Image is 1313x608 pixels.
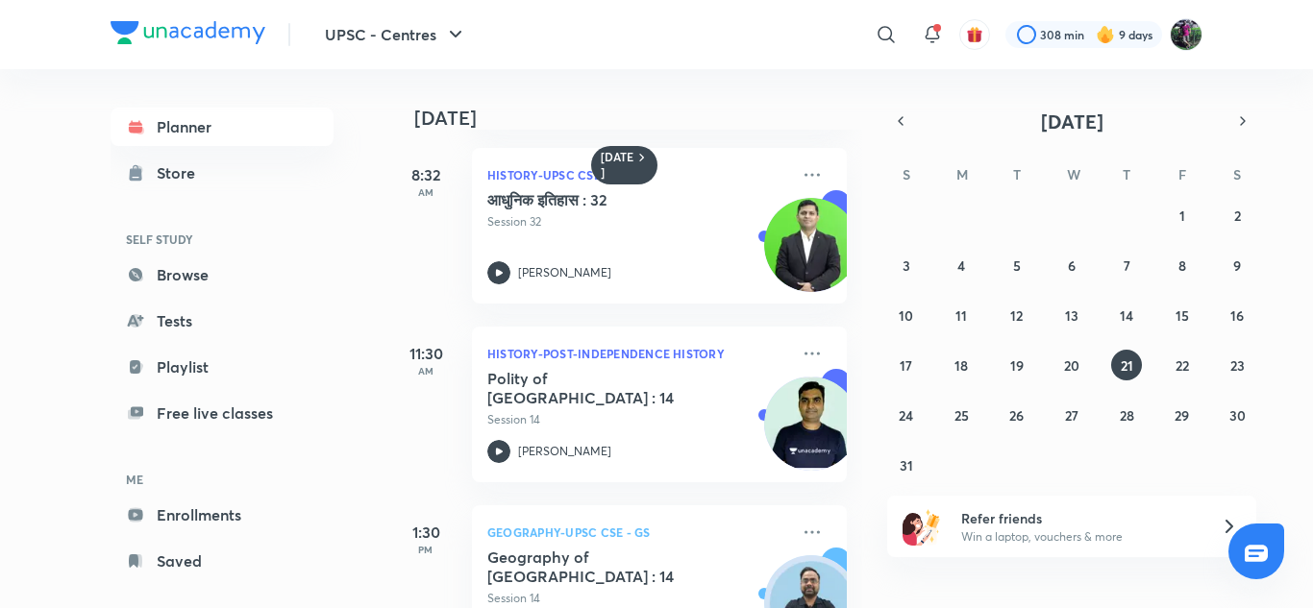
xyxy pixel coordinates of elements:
[1009,406,1024,425] abbr: August 26, 2025
[946,350,977,380] button: August 18, 2025
[387,186,464,198] p: AM
[1222,350,1252,380] button: August 23, 2025
[1222,400,1252,430] button: August 30, 2025
[487,547,727,586] h5: Geography of Bihar : 14
[903,256,910,275] abbr: August 3, 2025
[1222,200,1252,231] button: August 2, 2025
[956,165,968,183] abbr: Monday
[961,528,1198,546] p: Win a laptop, vouchers & more
[1222,250,1252,280] button: August 9, 2025
[1002,400,1032,430] button: August 26, 2025
[946,300,977,330] button: August 11, 2025
[387,544,464,555] p: PM
[891,400,922,430] button: August 24, 2025
[957,256,965,275] abbr: August 4, 2025
[891,450,922,480] button: August 31, 2025
[1167,250,1198,280] button: August 8, 2025
[891,250,922,280] button: August 3, 2025
[313,15,479,54] button: UPSC - Centres
[1230,306,1244,325] abbr: August 16, 2025
[1170,18,1202,51] img: Ravishekhar Kumar
[1056,250,1087,280] button: August 6, 2025
[1178,256,1186,275] abbr: August 8, 2025
[1176,306,1189,325] abbr: August 15, 2025
[1120,406,1134,425] abbr: August 28, 2025
[946,250,977,280] button: August 4, 2025
[1065,406,1078,425] abbr: August 27, 2025
[1013,256,1021,275] abbr: August 5, 2025
[487,369,727,407] h5: Polity of Bihar : 14
[1179,207,1185,225] abbr: August 1, 2025
[111,348,334,386] a: Playlist
[899,406,913,425] abbr: August 24, 2025
[414,107,866,130] h4: [DATE]
[1167,350,1198,380] button: August 22, 2025
[387,163,464,186] h5: 8:32
[1002,350,1032,380] button: August 19, 2025
[903,165,910,183] abbr: Sunday
[1230,356,1245,375] abbr: August 23, 2025
[487,190,727,209] h5: आधुनिक इतिहास : 32
[1010,306,1023,325] abbr: August 12, 2025
[903,507,941,546] img: referral
[1234,207,1241,225] abbr: August 2, 2025
[1064,356,1079,375] abbr: August 20, 2025
[1123,165,1130,183] abbr: Thursday
[601,150,634,181] h6: [DATE]
[487,163,789,186] p: History-UPSC CSE - GS
[111,302,334,340] a: Tests
[1068,256,1076,275] abbr: August 6, 2025
[1056,300,1087,330] button: August 13, 2025
[900,356,912,375] abbr: August 17, 2025
[1065,306,1078,325] abbr: August 13, 2025
[487,521,789,544] p: Geography-UPSC CSE - GS
[1111,250,1142,280] button: August 7, 2025
[111,463,334,496] h6: ME
[111,21,265,49] a: Company Logo
[1233,256,1241,275] abbr: August 9, 2025
[955,306,967,325] abbr: August 11, 2025
[1041,109,1103,134] span: [DATE]
[1121,356,1133,375] abbr: August 21, 2025
[891,300,922,330] button: August 10, 2025
[900,456,913,474] abbr: August 31, 2025
[1002,300,1032,330] button: August 12, 2025
[1111,350,1142,380] button: August 21, 2025
[111,223,334,255] h6: SELF STUDY
[1176,356,1189,375] abbr: August 22, 2025
[487,213,789,231] p: Session 32
[111,542,334,580] a: Saved
[111,255,334,294] a: Browse
[518,443,611,460] p: [PERSON_NAME]
[387,521,464,544] h5: 1:30
[111,154,334,192] a: Store
[1167,300,1198,330] button: August 15, 2025
[1056,400,1087,430] button: August 27, 2025
[1056,350,1087,380] button: August 20, 2025
[1222,300,1252,330] button: August 16, 2025
[961,508,1198,528] h6: Refer friends
[1096,25,1115,44] img: streak
[1124,256,1130,275] abbr: August 7, 2025
[387,365,464,377] p: AM
[959,19,990,50] button: avatar
[111,21,265,44] img: Company Logo
[1229,406,1246,425] abbr: August 30, 2025
[518,264,611,281] p: [PERSON_NAME]
[1111,300,1142,330] button: August 14, 2025
[1013,165,1021,183] abbr: Tuesday
[891,350,922,380] button: August 17, 2025
[487,411,789,428] p: Session 14
[487,342,789,365] p: History-Post-Independence History
[1233,165,1241,183] abbr: Saturday
[111,496,334,534] a: Enrollments
[899,306,913,325] abbr: August 10, 2025
[111,394,334,432] a: Free live classes
[1167,400,1198,430] button: August 29, 2025
[954,356,968,375] abbr: August 18, 2025
[487,590,789,607] p: Session 14
[1178,165,1186,183] abbr: Friday
[387,342,464,365] h5: 11:30
[1010,356,1024,375] abbr: August 19, 2025
[111,108,334,146] a: Planner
